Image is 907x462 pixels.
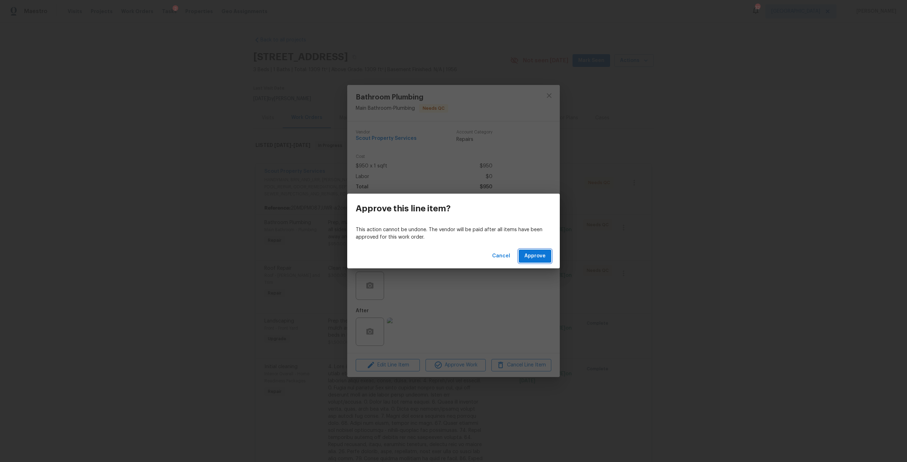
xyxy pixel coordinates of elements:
p: This action cannot be undone. The vendor will be paid after all items have been approved for this... [356,226,551,241]
h3: Approve this line item? [356,204,451,213]
button: Cancel [489,250,513,263]
span: Approve [524,252,546,261]
button: Approve [519,250,551,263]
span: Cancel [492,252,510,261]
